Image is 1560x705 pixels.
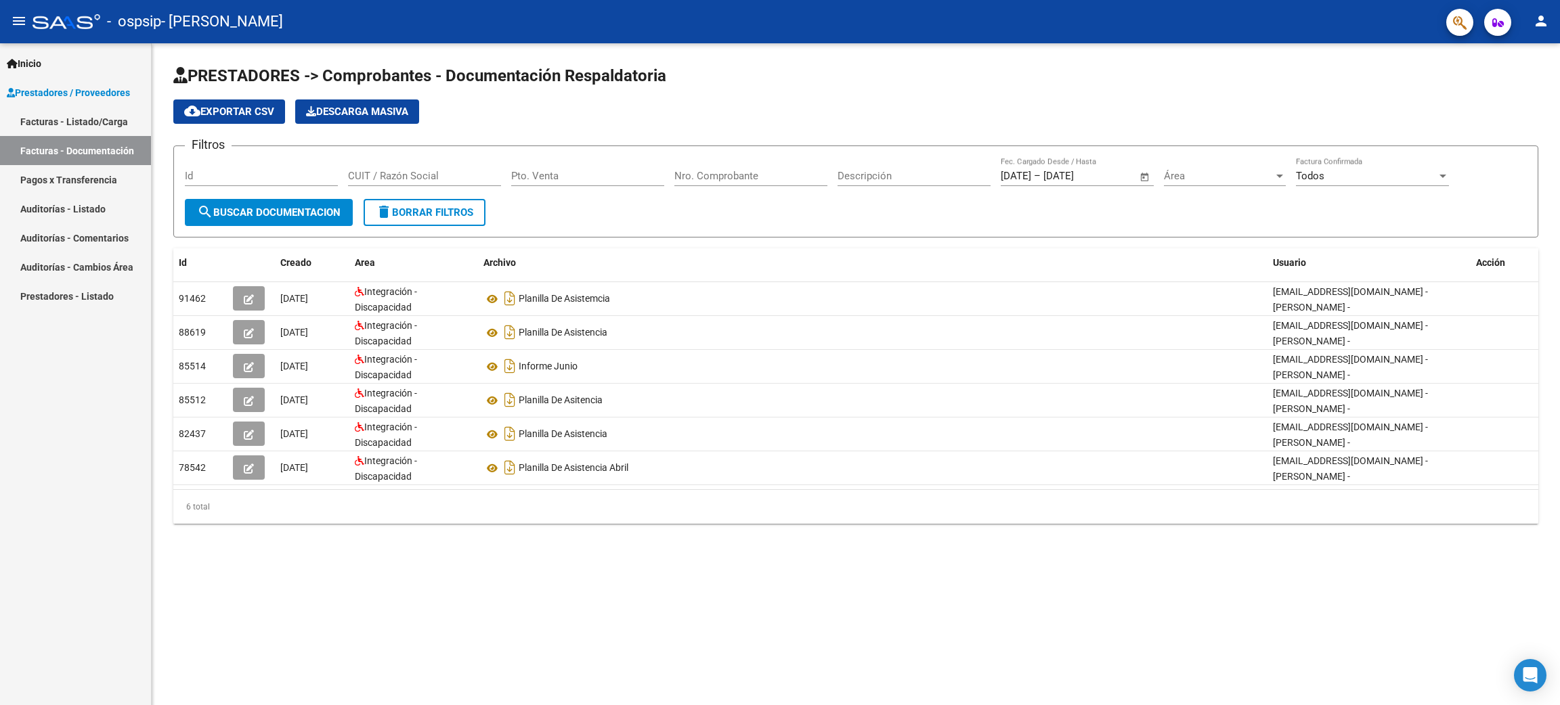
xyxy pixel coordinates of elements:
[501,423,519,445] i: Descargar documento
[184,103,200,119] mat-icon: cloud_download
[1273,286,1428,313] span: [EMAIL_ADDRESS][DOMAIN_NAME] - [PERSON_NAME] -
[179,394,206,405] span: 85512
[173,248,227,277] datatable-header-cell: Id
[355,286,417,313] span: Integración - Discapacidad
[280,428,308,439] span: [DATE]
[179,293,206,304] span: 91462
[376,206,473,219] span: Borrar Filtros
[1273,257,1306,268] span: Usuario
[355,455,417,482] span: Integración - Discapacidad
[161,7,283,37] span: - [PERSON_NAME]
[1043,170,1109,182] input: Fecha fin
[519,361,578,372] span: Informe Junio
[501,355,519,377] i: Descargar documento
[280,327,308,338] span: [DATE]
[197,206,341,219] span: Buscar Documentacion
[173,99,285,124] button: Exportar CSV
[107,7,161,37] span: - ospsip
[1267,248,1471,277] datatable-header-cell: Usuario
[355,422,417,448] span: Integración - Discapacidad
[280,257,311,268] span: Creado
[306,106,408,118] span: Descarga Masiva
[355,320,417,346] span: Integración - Discapacidad
[1273,422,1428,448] span: [EMAIL_ADDRESS][DOMAIN_NAME] - [PERSON_NAME] -
[519,429,607,440] span: Planilla De Asistencia
[280,293,308,304] span: [DATE]
[295,99,419,124] app-download-masive: Descarga masiva de comprobantes (adjuntos)
[519,294,610,304] span: Planilla De Asistemcia
[179,327,206,338] span: 88619
[179,361,206,371] span: 85514
[1273,455,1428,482] span: [EMAIL_ADDRESS][DOMAIN_NAME] - [PERSON_NAME] -
[280,462,308,473] span: [DATE]
[197,204,213,220] mat-icon: search
[1296,170,1324,182] span: Todos
[295,99,419,124] button: Descarga Masiva
[185,135,232,154] h3: Filtros
[355,388,417,414] span: Integración - Discapacidad
[184,106,274,118] span: Exportar CSV
[1514,659,1546,691] div: Open Intercom Messenger
[1034,170,1041,182] span: –
[501,288,519,309] i: Descargar documento
[7,85,130,100] span: Prestadores / Proveedores
[501,457,519,478] i: Descargar documento
[376,204,392,220] mat-icon: delete
[483,257,516,268] span: Archivo
[179,257,187,268] span: Id
[173,490,1538,524] div: 6 total
[173,66,666,85] span: PRESTADORES -> Comprobantes - Documentación Respaldatoria
[478,248,1267,277] datatable-header-cell: Archivo
[1273,388,1428,414] span: [EMAIL_ADDRESS][DOMAIN_NAME] - [PERSON_NAME] -
[7,56,41,71] span: Inicio
[280,361,308,371] span: [DATE]
[519,395,603,406] span: Planilla De Asitencia
[1533,13,1549,29] mat-icon: person
[501,389,519,411] i: Descargar documento
[280,394,308,405] span: [DATE]
[11,13,27,29] mat-icon: menu
[275,248,349,277] datatable-header-cell: Creado
[1273,354,1428,380] span: [EMAIL_ADDRESS][DOMAIN_NAME] - [PERSON_NAME] -
[355,354,417,380] span: Integración - Discapacidad
[1471,248,1538,277] datatable-header-cell: Acción
[349,248,478,277] datatable-header-cell: Area
[179,428,206,439] span: 82437
[185,199,353,226] button: Buscar Documentacion
[1164,170,1274,182] span: Área
[364,199,485,226] button: Borrar Filtros
[179,462,206,473] span: 78542
[355,257,375,268] span: Area
[1476,257,1505,268] span: Acción
[519,463,628,474] span: Planilla De Asistencia Abril
[519,327,607,338] span: Planilla De Asistencia
[1001,170,1031,182] input: Fecha inicio
[1273,320,1428,346] span: [EMAIL_ADDRESS][DOMAIN_NAME] - [PERSON_NAME] -
[501,321,519,343] i: Descargar documento
[1137,169,1153,185] button: Open calendar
